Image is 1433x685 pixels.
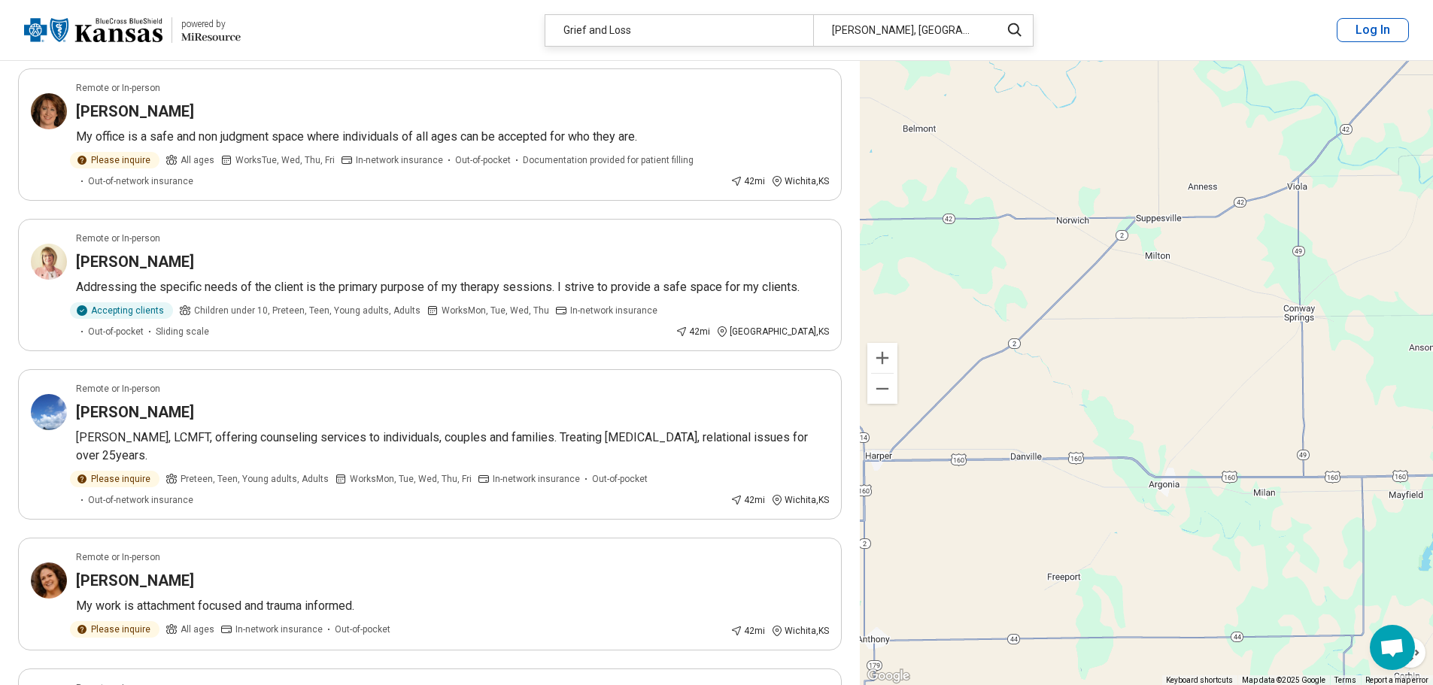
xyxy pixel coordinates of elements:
[716,325,829,338] div: [GEOGRAPHIC_DATA] , KS
[1370,625,1415,670] a: Open chat
[493,472,580,486] span: In-network insurance
[70,302,173,319] div: Accepting clients
[1334,676,1356,684] a: Terms
[592,472,648,486] span: Out-of-pocket
[24,12,241,48] a: Blue Cross Blue Shield Kansaspowered by
[76,251,194,272] h3: [PERSON_NAME]
[1242,676,1325,684] span: Map data ©2025 Google
[235,623,323,636] span: In-network insurance
[523,153,694,167] span: Documentation provided for patient filling
[356,153,443,167] span: In-network insurance
[730,174,765,188] div: 42 mi
[730,624,765,638] div: 42 mi
[181,17,241,31] div: powered by
[88,493,193,507] span: Out-of-network insurance
[1337,18,1409,42] button: Log In
[335,623,390,636] span: Out-of-pocket
[771,624,829,638] div: Wichita , KS
[156,325,209,338] span: Sliding scale
[867,343,897,373] button: Zoom in
[570,304,657,317] span: In-network insurance
[76,81,160,95] p: Remote or In-person
[350,472,472,486] span: Works Mon, Tue, Wed, Thu, Fri
[813,15,991,46] div: [PERSON_NAME], [GEOGRAPHIC_DATA]
[235,153,335,167] span: Works Tue, Wed, Thu, Fri
[442,304,549,317] span: Works Mon, Tue, Wed, Thu
[771,493,829,507] div: Wichita , KS
[76,232,160,245] p: Remote or In-person
[181,623,214,636] span: All ages
[76,550,160,564] p: Remote or In-person
[76,402,194,423] h3: [PERSON_NAME]
[76,597,829,615] p: My work is attachment focused and trauma informed.
[24,12,162,48] img: Blue Cross Blue Shield Kansas
[70,152,159,168] div: Please inquire
[76,429,829,465] p: [PERSON_NAME], LCMFT, offering counseling services to individuals, couples and families. Treating...
[88,325,144,338] span: Out-of-pocket
[867,374,897,404] button: Zoom out
[194,304,420,317] span: Children under 10, Preteen, Teen, Young adults, Adults
[181,472,329,486] span: Preteen, Teen, Young adults, Adults
[76,101,194,122] h3: [PERSON_NAME]
[70,621,159,638] div: Please inquire
[70,471,159,487] div: Please inquire
[1365,676,1428,684] a: Report a map error
[76,570,194,591] h3: [PERSON_NAME]
[76,128,829,146] p: My office is a safe and non judgment space where individuals of all ages can be accepted for who ...
[76,278,829,296] p: Addressing the specific needs of the client is the primary purpose of my therapy sessions. I stri...
[771,174,829,188] div: Wichita , KS
[181,153,214,167] span: All ages
[545,15,813,46] div: Grief and Loss
[676,325,710,338] div: 42 mi
[730,493,765,507] div: 42 mi
[455,153,511,167] span: Out-of-pocket
[88,174,193,188] span: Out-of-network insurance
[76,382,160,396] p: Remote or In-person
